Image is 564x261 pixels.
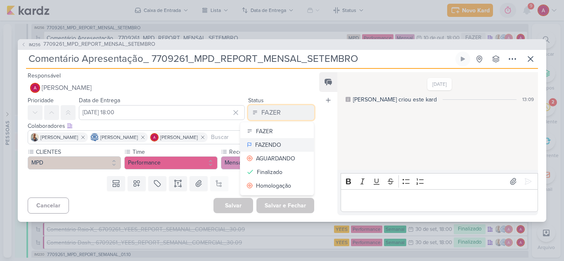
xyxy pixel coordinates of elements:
button: Mensal [221,156,314,169]
button: [PERSON_NAME] [28,80,314,95]
label: Recorrência [228,148,314,156]
input: Select a date [79,105,245,120]
div: FAZENDO [255,141,281,149]
label: Status [248,97,264,104]
span: [PERSON_NAME] [100,134,138,141]
button: FAZER [240,125,314,138]
img: Alessandra Gomes [30,83,40,93]
div: [PERSON_NAME] criou este kard [353,95,437,104]
button: Finalizado [240,165,314,179]
label: Data de Entrega [79,97,120,104]
div: Ligar relógio [460,56,466,62]
div: FAZER [261,108,281,118]
div: Homologação [256,181,291,190]
div: FAZER [256,127,273,136]
img: Iara Santos [31,133,39,141]
span: [PERSON_NAME] [42,83,92,93]
span: 7709261_MPD_REPORT_MENSAL_SETEMBRO [43,40,155,49]
img: Caroline Traven De Andrade [90,133,99,141]
div: Editor editing area: main [341,189,538,212]
img: Alessandra Gomes [150,133,159,141]
div: Finalizado [257,168,282,176]
button: FAZENDO [240,138,314,152]
span: IM256 [28,42,42,48]
label: Time [132,148,218,156]
span: [PERSON_NAME] [40,134,78,141]
button: Cancelar [28,198,69,214]
div: AGUARDANDO [256,154,295,163]
input: Buscar [209,132,312,142]
div: 13:09 [522,96,534,103]
div: Colaboradores [28,122,314,130]
label: CLIENTES [35,148,121,156]
span: [PERSON_NAME] [160,134,198,141]
button: MPD [28,156,121,169]
button: IM256 7709261_MPD_REPORT_MENSAL_SETEMBRO [21,40,155,49]
button: FAZER [248,105,314,120]
div: Editor toolbar [341,173,538,189]
button: AGUARDANDO [240,152,314,165]
label: Responsável [28,72,61,79]
label: Prioridade [28,97,54,104]
button: Homologação [240,179,314,193]
input: Kard Sem Título [26,52,454,66]
button: Performance [124,156,218,169]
